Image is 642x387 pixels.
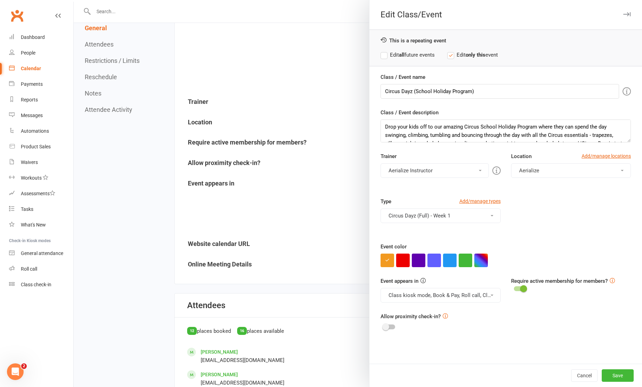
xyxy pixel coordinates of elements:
label: Class / Event description [381,108,439,117]
input: Enter event name [381,84,619,99]
a: Waivers [9,155,73,170]
div: Payments [21,81,43,87]
strong: only this [466,52,485,58]
a: Dashboard [9,30,73,45]
label: Edit future events [381,51,435,59]
a: Add/manage types [459,197,501,205]
a: Messages [9,108,73,123]
a: People [9,45,73,61]
div: Reports [21,97,38,102]
a: Assessments [9,186,73,201]
a: Product Sales [9,139,73,155]
a: Automations [9,123,73,139]
button: Class kiosk mode, Book & Pay, Roll call, Clubworx website calendar and Mobile app [381,288,500,303]
label: Type [381,197,391,206]
div: Class check-in [21,282,51,287]
label: Location [511,152,532,160]
div: Dashboard [21,34,45,40]
label: Event appears in [381,277,418,285]
div: Product Sales [21,144,51,149]
button: Aerialize Instructor [381,163,489,178]
span: Aerialize [519,167,539,174]
button: Circus Dayz (Full) - Week 1 [381,208,500,223]
iframe: Intercom live chat [7,363,24,380]
label: Trainer [381,152,397,160]
div: Automations [21,128,49,134]
div: Waivers [21,159,38,165]
a: Clubworx [8,7,26,24]
div: People [21,50,35,56]
div: Assessments [21,191,55,196]
div: Calendar [21,66,41,71]
div: Messages [21,113,43,118]
label: Edit event [447,51,498,59]
button: Save [602,369,634,382]
span: 2 [21,363,27,369]
div: This is a repeating event [381,37,631,44]
a: What's New [9,217,73,233]
a: Tasks [9,201,73,217]
div: Edit Class/Event [369,10,642,19]
a: Add/manage locations [582,152,631,160]
label: Allow proximity check-in? [381,312,441,321]
button: Aerialize [511,163,631,178]
div: Tasks [21,206,33,212]
a: Workouts [9,170,73,186]
div: What's New [21,222,46,228]
div: General attendance [21,250,63,256]
div: Workouts [21,175,42,181]
a: Calendar [9,61,73,76]
a: Payments [9,76,73,92]
label: Class / Event name [381,73,425,81]
a: General attendance kiosk mode [9,246,73,261]
a: Class kiosk mode [9,277,73,293]
strong: all [399,52,405,58]
button: Cancel [571,369,598,382]
label: Require active membership for members? [511,278,608,284]
a: Roll call [9,261,73,277]
div: Roll call [21,266,37,272]
a: Reports [9,92,73,108]
label: Event color [381,242,407,251]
